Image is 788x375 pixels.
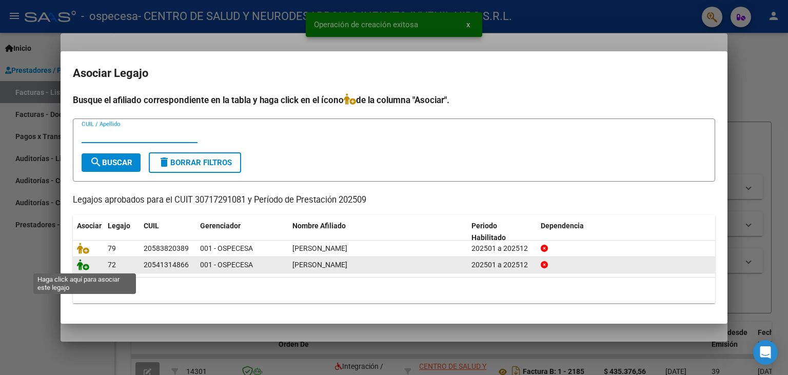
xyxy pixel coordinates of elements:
[73,64,715,83] h2: Asociar Legajo
[196,215,288,249] datatable-header-cell: Gerenciador
[467,215,537,249] datatable-header-cell: Periodo Habilitado
[292,222,346,230] span: Nombre Afiliado
[753,340,778,365] div: Open Intercom Messenger
[77,222,102,230] span: Asociar
[541,222,584,230] span: Dependencia
[471,243,533,254] div: 202501 a 202512
[108,261,116,269] span: 72
[288,215,467,249] datatable-header-cell: Nombre Afiliado
[471,222,506,242] span: Periodo Habilitado
[140,215,196,249] datatable-header-cell: CUIL
[144,243,189,254] div: 20583820389
[149,152,241,173] button: Borrar Filtros
[108,222,130,230] span: Legajo
[200,244,253,252] span: 001 - OSPECESA
[73,93,715,107] h4: Busque el afiliado correspondiente en la tabla y haga click en el ícono de la columna "Asociar".
[471,259,533,271] div: 202501 a 202512
[108,244,116,252] span: 79
[158,156,170,168] mat-icon: delete
[158,158,232,167] span: Borrar Filtros
[90,158,132,167] span: Buscar
[144,222,159,230] span: CUIL
[537,215,716,249] datatable-header-cell: Dependencia
[73,215,104,249] datatable-header-cell: Asociar
[73,194,715,207] p: Legajos aprobados para el CUIT 30717291081 y Período de Prestación 202509
[292,261,347,269] span: ALMIRON SANTINO BENJAMIN
[292,244,347,252] span: BRANDAN FRANCESCO MILO
[200,222,241,230] span: Gerenciador
[200,261,253,269] span: 001 - OSPECESA
[73,278,715,303] div: 2 registros
[144,259,189,271] div: 20541314866
[104,215,140,249] datatable-header-cell: Legajo
[90,156,102,168] mat-icon: search
[82,153,141,172] button: Buscar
